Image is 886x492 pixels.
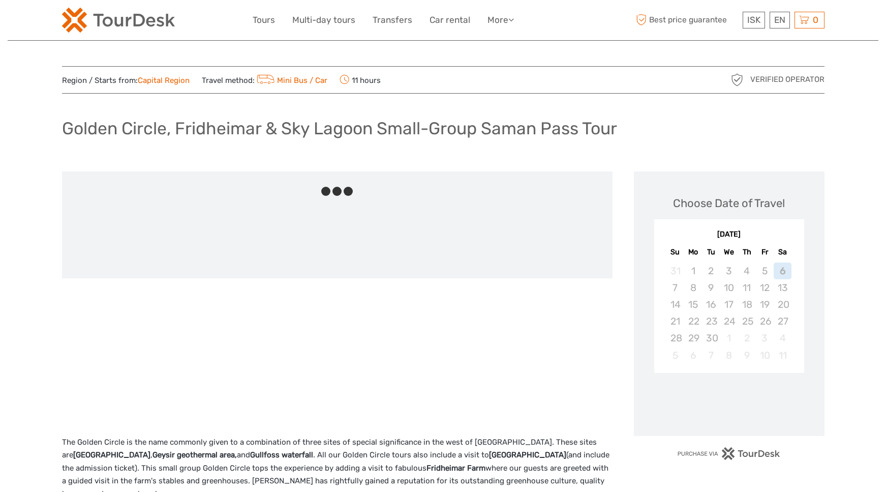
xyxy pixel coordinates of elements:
strong: [GEOGRAPHIC_DATA] [73,450,150,459]
div: month 2025-09 [657,263,801,364]
span: 11 hours [340,73,381,87]
div: Not available Monday, September 8th, 2025 [684,279,702,296]
div: [DATE] [654,229,804,240]
a: Capital Region [138,76,190,85]
div: Not available Tuesday, September 23rd, 2025 [702,313,720,330]
div: Not available Tuesday, September 9th, 2025 [702,279,720,296]
div: Not available Friday, September 12th, 2025 [756,279,774,296]
div: Not available Wednesday, October 8th, 2025 [720,347,738,364]
div: Not available Thursday, September 25th, 2025 [738,313,756,330]
div: Not available Tuesday, September 16th, 2025 [702,296,720,313]
div: Not available Wednesday, September 24th, 2025 [720,313,738,330]
a: Tours [253,13,275,27]
div: Not available Saturday, October 4th, 2025 [774,330,791,346]
div: Not available Friday, September 5th, 2025 [756,263,774,279]
div: Not available Thursday, October 2nd, 2025 [738,330,756,346]
div: Not available Monday, September 22nd, 2025 [684,313,702,330]
div: Not available Sunday, August 31st, 2025 [666,263,684,279]
div: Not available Wednesday, October 1st, 2025 [720,330,738,346]
strong: Gullfoss waterfall [250,450,313,459]
div: Not available Sunday, September 7th, 2025 [666,279,684,296]
div: Not available Saturday, September 20th, 2025 [774,296,791,313]
div: Not available Saturday, September 13th, 2025 [774,279,791,296]
div: Not available Sunday, September 21st, 2025 [666,313,684,330]
div: Not available Monday, September 1st, 2025 [684,263,702,279]
div: Not available Sunday, September 14th, 2025 [666,296,684,313]
div: Not available Friday, October 3rd, 2025 [756,330,774,346]
div: Not available Sunday, September 28th, 2025 [666,330,684,346]
div: Not available Thursday, September 18th, 2025 [738,296,756,313]
span: ISK [747,15,760,25]
div: Tu [702,245,720,259]
strong: Fridheimar Farm [426,464,485,473]
strong: Geysir geothermal area, [152,450,237,459]
a: More [487,13,514,27]
div: Mo [684,245,702,259]
h1: Golden Circle, Fridheimar & Sky Lagoon Small-Group Saman Pass Tour [62,118,617,139]
a: Multi-day tours [292,13,355,27]
div: Sa [774,245,791,259]
span: Travel method: [202,73,328,87]
span: Region / Starts from: [62,75,190,86]
div: Choose Date of Travel [673,195,785,211]
a: Transfers [373,13,412,27]
img: PurchaseViaTourDesk.png [677,447,780,460]
div: Not available Thursday, October 9th, 2025 [738,347,756,364]
div: Not available Friday, September 26th, 2025 [756,313,774,330]
div: Su [666,245,684,259]
a: Car rental [430,13,470,27]
div: Not available Wednesday, September 17th, 2025 [720,296,738,313]
div: Not available Wednesday, September 3rd, 2025 [720,263,738,279]
span: Best price guarantee [634,12,740,28]
strong: [GEOGRAPHIC_DATA] [489,450,566,459]
div: Not available Wednesday, September 10th, 2025 [720,279,738,296]
div: Not available Tuesday, September 30th, 2025 [702,330,720,346]
div: Not available Saturday, September 6th, 2025 [774,263,791,279]
span: 0 [811,15,820,25]
div: Not available Saturday, September 27th, 2025 [774,313,791,330]
div: We [720,245,738,259]
div: Not available Sunday, October 5th, 2025 [666,347,684,364]
a: Mini Bus / Car [255,76,328,85]
div: Not available Friday, October 10th, 2025 [756,347,774,364]
img: 120-15d4194f-c635-41b9-a512-a3cb382bfb57_logo_small.png [62,8,175,33]
div: Fr [756,245,774,259]
div: Th [738,245,756,259]
div: Not available Thursday, September 11th, 2025 [738,279,756,296]
div: Not available Tuesday, October 7th, 2025 [702,347,720,364]
img: verified_operator_grey_128.png [729,72,745,88]
div: Not available Saturday, October 11th, 2025 [774,347,791,364]
div: Loading... [726,399,732,406]
div: Not available Friday, September 19th, 2025 [756,296,774,313]
div: Not available Monday, October 6th, 2025 [684,347,702,364]
div: EN [770,12,790,28]
div: Not available Monday, September 15th, 2025 [684,296,702,313]
div: Not available Monday, September 29th, 2025 [684,330,702,346]
div: Not available Thursday, September 4th, 2025 [738,263,756,279]
div: Not available Tuesday, September 2nd, 2025 [702,263,720,279]
span: Verified Operator [750,74,824,85]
